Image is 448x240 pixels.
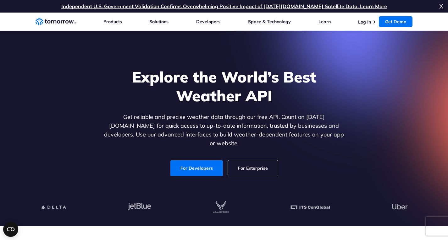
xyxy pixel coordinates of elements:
[61,3,387,9] a: Independent U.S. Government Validation Confirms Overwhelming Positive Impact of [DATE][DOMAIN_NAM...
[36,17,76,26] a: Home link
[318,19,331,24] a: Learn
[3,222,18,237] button: Open CMP widget
[103,19,122,24] a: Products
[358,19,371,25] a: Log In
[103,67,346,105] h1: Explore the World’s Best Weather API
[379,16,412,27] a: Get Demo
[149,19,169,24] a: Solutions
[248,19,291,24] a: Space & Technology
[228,160,278,176] a: For Enterprise
[103,113,346,148] p: Get reliable and precise weather data through our free API. Count on [DATE][DOMAIN_NAME] for quic...
[170,160,223,176] a: For Developers
[196,19,220,24] a: Developers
